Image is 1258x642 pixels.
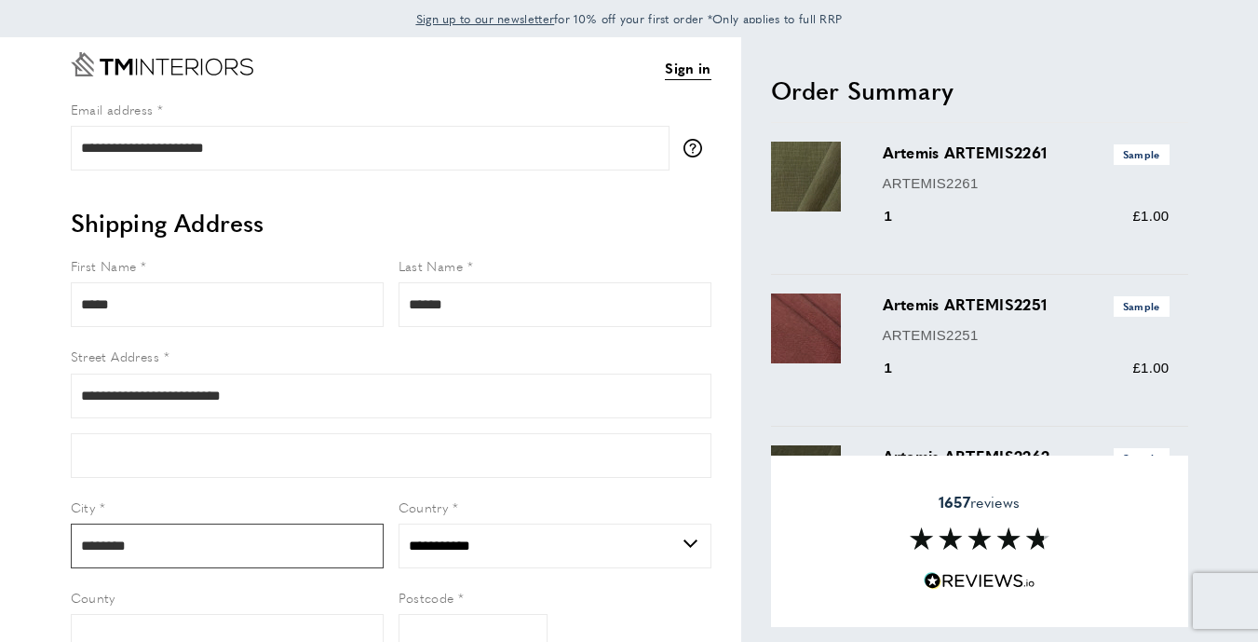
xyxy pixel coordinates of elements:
[939,491,970,512] strong: 1657
[399,498,449,516] span: Country
[683,139,711,157] button: More information
[883,294,1170,316] h3: Artemis ARTEMIS2251
[416,9,555,28] a: Sign up to our newsletter
[883,205,919,227] div: 1
[883,357,919,379] div: 1
[924,572,1035,590] img: Reviews.io 5 stars
[71,100,154,118] span: Email address
[416,10,843,27] span: for 10% off your first order *Only applies to full RRP
[883,142,1170,164] h3: Artemis ARTEMIS2261
[399,588,454,607] span: Postcode
[665,57,710,80] a: Sign in
[71,256,137,275] span: First Name
[771,294,841,363] img: Artemis ARTEMIS2251
[883,172,1170,195] p: ARTEMIS2261
[71,206,711,239] h2: Shipping Address
[399,256,464,275] span: Last Name
[883,445,1170,468] h3: Artemis ARTEMIS2262
[71,588,115,607] span: County
[883,324,1170,347] p: ARTEMIS2251
[1114,296,1170,316] span: Sample
[771,74,1188,107] h2: Order Summary
[71,52,253,76] a: Go to Home page
[939,493,1020,512] span: reviews
[771,445,841,515] img: Artemis ARTEMIS2262
[910,527,1049,550] img: Reviews section
[71,498,96,516] span: City
[1132,360,1169,376] span: £1.00
[1132,208,1169,224] span: £1.00
[71,347,160,365] span: Street Address
[1114,448,1170,468] span: Sample
[1114,144,1170,164] span: Sample
[416,10,555,27] span: Sign up to our newsletter
[771,142,841,212] img: Artemis ARTEMIS2261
